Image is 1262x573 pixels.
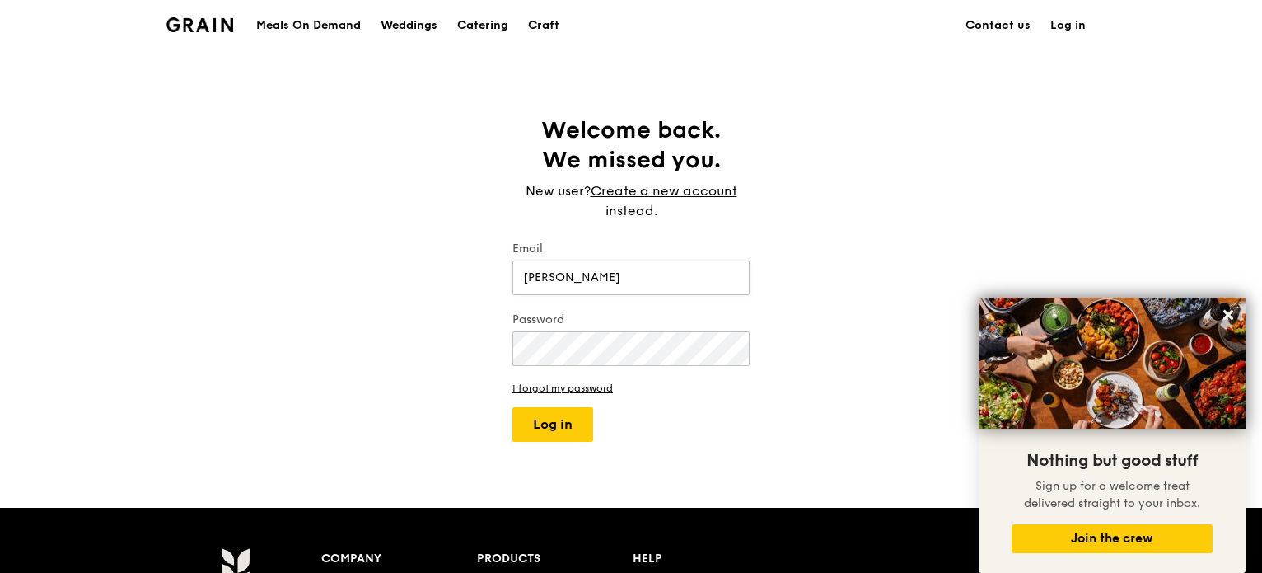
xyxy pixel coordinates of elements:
a: Log in [1040,1,1096,50]
button: Close [1215,302,1241,328]
a: Catering [447,1,518,50]
a: Contact us [956,1,1040,50]
button: Log in [512,407,593,442]
div: Catering [457,1,508,50]
img: DSC07876-Edit02-Large.jpeg [979,298,1246,429]
span: instead. [605,203,657,218]
div: Products [477,547,633,571]
div: Meals On Demand [256,1,361,50]
a: I forgot my password [512,383,750,394]
div: Company [321,547,477,571]
label: Email [512,241,750,257]
div: Help [633,547,788,571]
span: Nothing but good stuff [1026,451,1198,471]
a: Weddings [371,1,447,50]
a: Create a new account [591,181,737,201]
a: Craft [518,1,569,50]
img: Grain [166,17,233,32]
div: Weddings [381,1,437,50]
h1: Welcome back. We missed you. [512,115,750,175]
div: Craft [528,1,559,50]
label: Password [512,312,750,328]
span: Sign up for a welcome treat delivered straight to your inbox. [1024,479,1200,510]
button: Join the crew [1012,524,1213,553]
span: New user? [526,183,591,199]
